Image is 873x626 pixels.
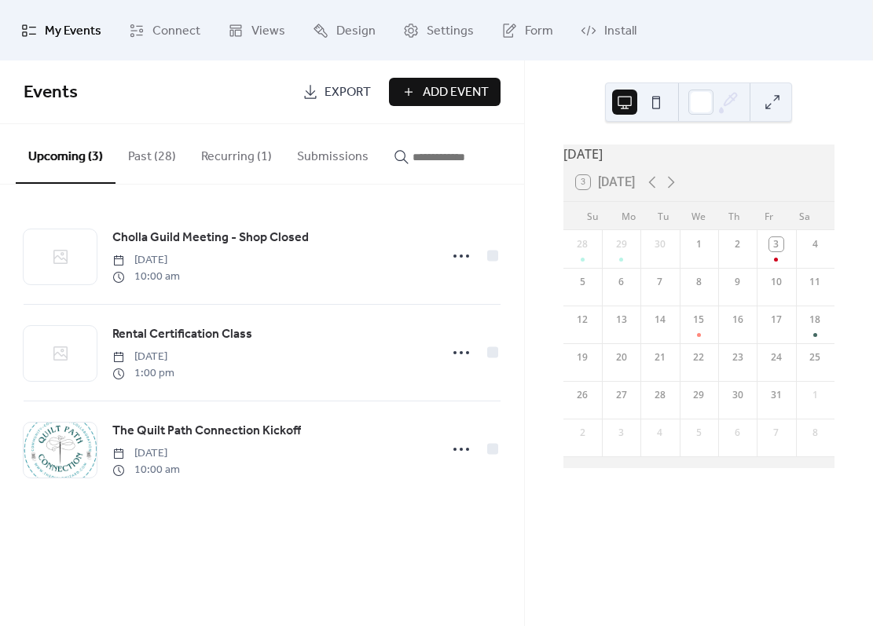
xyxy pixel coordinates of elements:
div: 26 [575,388,589,402]
div: Fr [751,202,787,230]
div: 21 [653,350,667,364]
a: Install [569,6,648,54]
div: [DATE] [563,145,834,163]
div: 4 [653,426,667,440]
a: Design [301,6,387,54]
span: Settings [427,19,474,43]
span: 10:00 am [112,269,180,285]
div: 30 [731,388,745,402]
button: Recurring (1) [189,124,284,182]
a: Settings [391,6,486,54]
div: 11 [808,275,822,289]
div: 3 [614,426,629,440]
button: Past (28) [116,124,189,182]
span: Views [251,19,285,43]
button: Upcoming (3) [16,124,116,184]
div: 29 [614,237,629,251]
a: Views [216,6,297,54]
button: Submissions [284,124,381,182]
span: Add Event [423,83,489,102]
div: 28 [575,237,589,251]
a: My Events [9,6,113,54]
span: My Events [45,19,101,43]
span: Rental Certification Class [112,325,252,344]
div: 22 [691,350,706,364]
span: [DATE] [112,445,180,462]
span: 1:00 pm [112,365,174,382]
div: 31 [769,388,783,402]
a: Form [490,6,565,54]
div: 2 [575,426,589,440]
span: Connect [152,19,200,43]
a: Connect [117,6,212,54]
div: 28 [653,388,667,402]
div: 23 [731,350,745,364]
div: 18 [808,313,822,327]
div: 19 [575,350,589,364]
div: 6 [731,426,745,440]
div: 13 [614,313,629,327]
div: 1 [691,237,706,251]
div: 25 [808,350,822,364]
div: 1 [808,388,822,402]
div: 8 [808,426,822,440]
div: 17 [769,313,783,327]
div: Tu [646,202,681,230]
div: 3 [769,237,783,251]
div: 8 [691,275,706,289]
div: Th [717,202,752,230]
a: Export [291,78,383,106]
div: Su [576,202,611,230]
span: Install [604,19,636,43]
a: Rental Certification Class [112,324,252,345]
div: We [681,202,717,230]
span: Export [325,83,371,102]
div: 5 [575,275,589,289]
div: 7 [769,426,783,440]
div: 15 [691,313,706,327]
button: Add Event [389,78,501,106]
div: 27 [614,388,629,402]
div: Sa [787,202,822,230]
div: 30 [653,237,667,251]
div: 16 [731,313,745,327]
div: 5 [691,426,706,440]
a: The Quilt Path Connection Kickoff [112,421,301,441]
div: 14 [653,313,667,327]
div: 9 [731,275,745,289]
div: 29 [691,388,706,402]
div: 2 [731,237,745,251]
span: Form [525,19,553,43]
div: 7 [653,275,667,289]
a: Cholla Guild Meeting - Shop Closed [112,228,309,248]
div: 4 [808,237,822,251]
div: 20 [614,350,629,364]
span: 10:00 am [112,462,180,478]
div: Mo [611,202,646,230]
span: The Quilt Path Connection Kickoff [112,422,301,441]
span: Events [24,75,78,110]
div: 6 [614,275,629,289]
span: Design [336,19,376,43]
div: 24 [769,350,783,364]
div: 10 [769,275,783,289]
span: [DATE] [112,252,180,269]
div: 12 [575,313,589,327]
span: [DATE] [112,349,174,365]
span: Cholla Guild Meeting - Shop Closed [112,229,309,247]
